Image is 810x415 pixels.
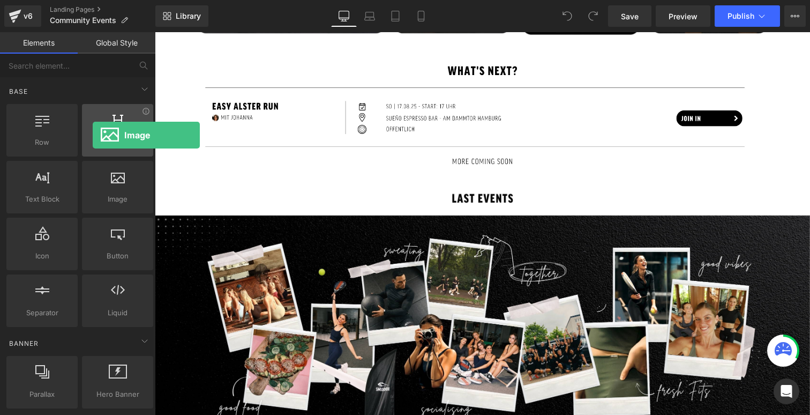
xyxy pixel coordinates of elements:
[85,250,150,262] span: Button
[142,107,150,115] div: View Information
[85,194,150,205] span: Image
[331,5,357,27] a: Desktop
[4,5,41,27] a: v6
[155,5,208,27] a: New Library
[85,137,150,148] span: Heading
[50,16,116,25] span: Community Events
[382,5,408,27] a: Tablet
[10,307,74,318] span: Separator
[10,389,74,400] span: Parallax
[85,307,150,318] span: Liquid
[21,9,35,23] div: v6
[10,194,74,205] span: Text Block
[669,11,697,22] span: Preview
[715,5,780,27] button: Publish
[78,32,155,54] a: Global Style
[774,379,799,404] div: Open Intercom Messenger
[10,137,74,148] span: Row
[727,12,754,20] span: Publish
[408,5,434,27] a: Mobile
[582,5,604,27] button: Redo
[8,86,29,97] span: Base
[10,250,74,262] span: Icon
[50,5,155,14] a: Landing Pages
[85,389,150,400] span: Hero Banner
[357,5,382,27] a: Laptop
[621,11,639,22] span: Save
[784,5,806,27] button: More
[176,11,201,21] span: Library
[656,5,710,27] a: Preview
[557,5,578,27] button: Undo
[8,338,40,349] span: Banner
